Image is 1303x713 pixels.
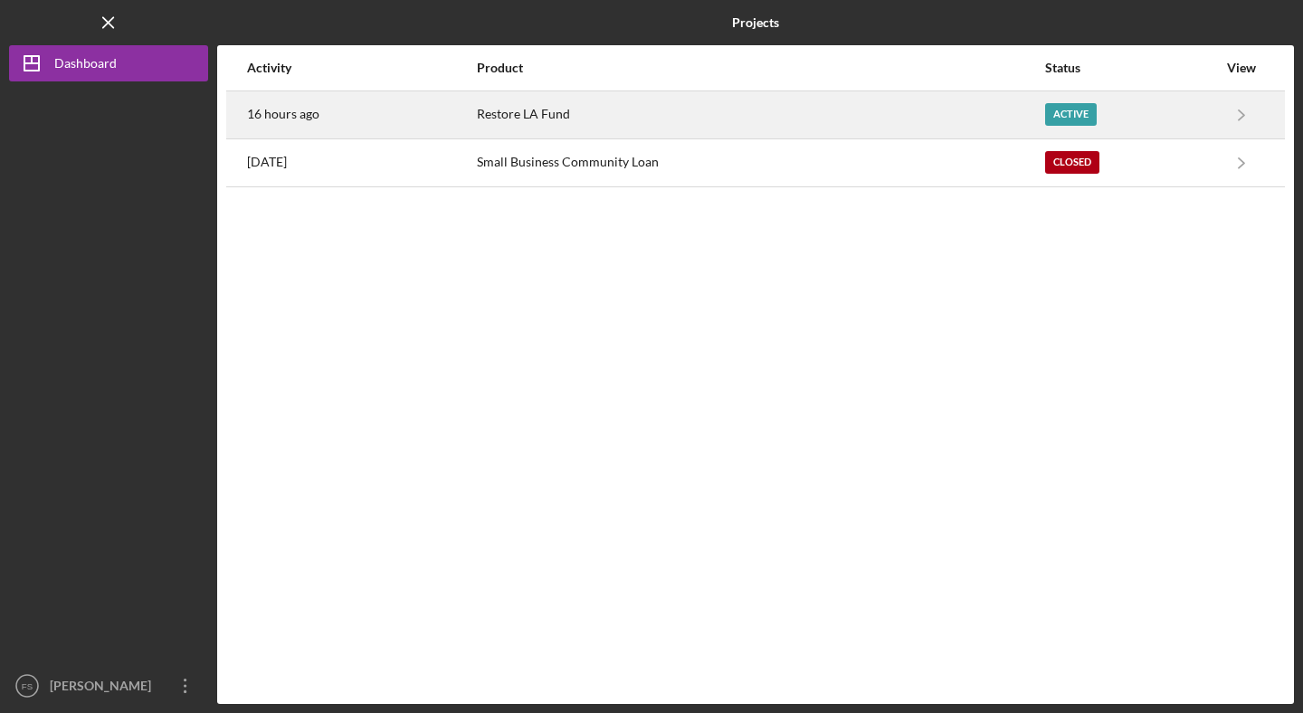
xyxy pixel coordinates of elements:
div: Closed [1045,151,1099,174]
button: Dashboard [9,45,208,81]
button: FS[PERSON_NAME] [9,668,208,704]
div: Product [477,61,1043,75]
div: View [1219,61,1264,75]
div: [PERSON_NAME] [45,668,163,708]
div: Status [1045,61,1217,75]
div: Activity [247,61,475,75]
text: FS [22,681,33,691]
div: Small Business Community Loan [477,140,1043,185]
time: 2025-07-01 14:56 [247,155,287,169]
div: Dashboard [54,45,117,86]
div: Active [1045,103,1097,126]
b: Projects [732,15,779,30]
time: 2025-09-24 21:52 [247,107,319,121]
div: Restore LA Fund [477,92,1043,138]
